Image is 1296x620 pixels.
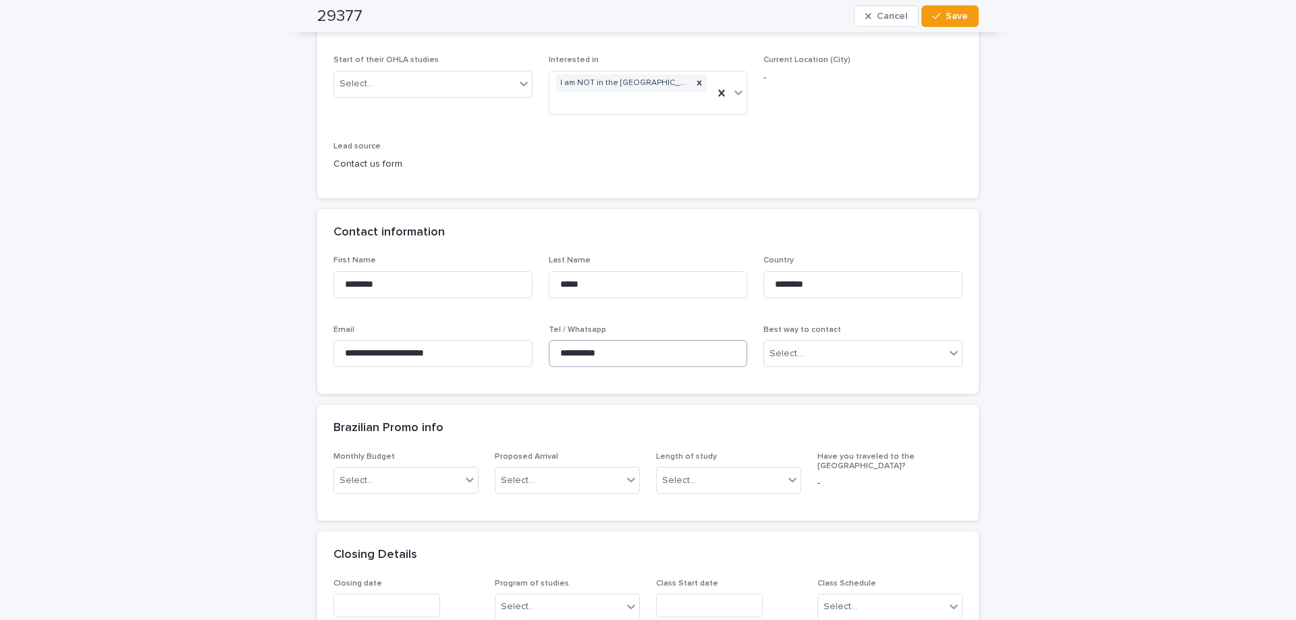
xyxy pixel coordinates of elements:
[333,225,445,240] h2: Contact information
[854,5,919,27] button: Cancel
[817,476,963,490] p: -
[501,474,535,488] div: Select...
[549,56,599,64] span: Interested in
[333,580,382,588] span: Closing date
[823,600,857,614] div: Select...
[656,453,717,461] span: Length of study
[333,56,439,64] span: Start of their OHLA studies
[763,326,841,334] span: Best way to contact
[817,580,876,588] span: Class Schedule
[333,157,533,171] p: Contact us form
[656,580,718,588] span: Class Start date
[763,256,794,264] span: Country
[946,11,968,21] span: Save
[769,347,803,361] div: Select...
[495,453,558,461] span: Proposed Arrival
[340,474,373,488] div: Select...
[556,74,693,92] div: I am NOT in the [GEOGRAPHIC_DATA] and I want to apply for an [DEMOGRAPHIC_DATA]
[877,11,907,21] span: Cancel
[333,326,354,334] span: Email
[495,580,569,588] span: Program of studies
[340,77,373,91] div: Select...
[501,600,535,614] div: Select...
[333,256,376,264] span: First Name
[549,326,606,334] span: Tel / Whatsapp
[333,548,417,563] h2: Closing Details
[549,256,591,264] span: Last Name
[317,7,362,26] h2: 29377
[662,474,696,488] div: Select...
[817,453,915,470] span: Have you traveled to the [GEOGRAPHIC_DATA]?
[763,56,850,64] span: Current Location (City)
[763,71,963,85] p: -
[333,142,381,150] span: Lead source
[921,5,979,27] button: Save
[333,453,395,461] span: Monthly Budget
[333,421,443,436] h2: Brazilian Promo info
